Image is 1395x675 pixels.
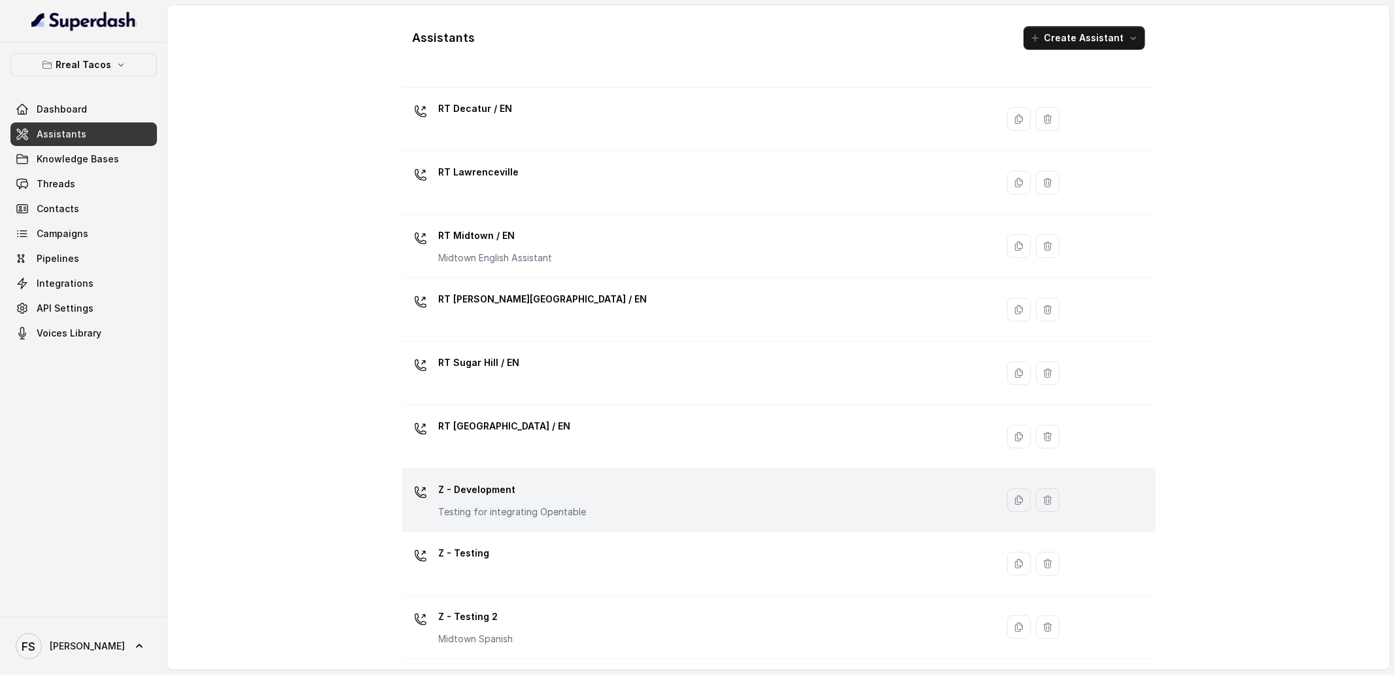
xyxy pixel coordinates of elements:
[37,177,75,191] span: Threads
[22,640,36,653] text: FS
[10,247,157,270] a: Pipelines
[10,172,157,196] a: Threads
[439,416,571,437] p: RT [GEOGRAPHIC_DATA] / EN
[1024,26,1145,50] button: Create Assistant
[37,153,119,166] span: Knowledge Bases
[439,251,553,265] p: Midtown English Assistant
[10,321,157,345] a: Voices Library
[439,352,520,373] p: RT Sugar Hill / EN
[10,147,157,171] a: Knowledge Bases
[37,327,101,340] span: Voices Library
[439,543,490,564] p: Z - Testing
[439,162,519,183] p: RT Lawrenceville
[439,632,513,646] p: Midtown Spanish
[10,98,157,121] a: Dashboard
[37,252,79,265] span: Pipelines
[439,289,647,310] p: RT [PERSON_NAME][GEOGRAPHIC_DATA] / EN
[37,128,86,141] span: Assistants
[439,479,587,500] p: Z - Development
[10,53,157,77] button: Rreal Tacos
[413,27,475,48] h1: Assistants
[10,297,157,320] a: API Settings
[37,103,87,116] span: Dashboard
[439,505,587,519] p: Testing for integrating Opentable
[56,57,112,73] p: Rreal Tacos
[10,272,157,295] a: Integrations
[37,227,88,240] span: Campaigns
[10,197,157,221] a: Contacts
[10,222,157,246] a: Campaigns
[10,122,157,146] a: Assistants
[31,10,137,31] img: light.svg
[439,225,553,246] p: RT Midtown / EN
[37,202,79,215] span: Contacts
[10,628,157,665] a: [PERSON_NAME]
[439,606,513,627] p: Z - Testing 2
[439,98,513,119] p: RT Decatur / EN
[37,277,94,290] span: Integrations
[37,302,94,315] span: API Settings
[50,640,125,653] span: [PERSON_NAME]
